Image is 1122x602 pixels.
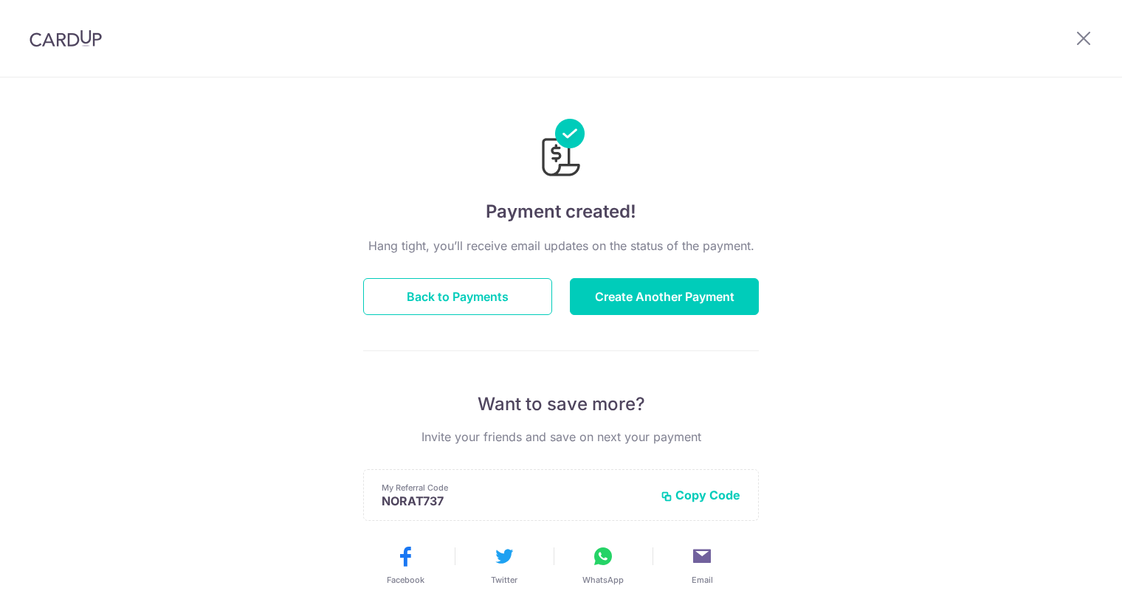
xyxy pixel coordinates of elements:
button: Email [658,544,746,586]
span: WhatsApp [582,574,624,586]
img: CardUp [30,30,102,47]
button: WhatsApp [560,544,647,586]
button: Twitter [461,544,548,586]
span: Twitter [491,574,517,586]
p: Hang tight, you’ll receive email updates on the status of the payment. [363,237,759,255]
button: Create Another Payment [570,278,759,315]
span: Facebook [387,574,424,586]
p: My Referral Code [382,482,649,494]
h4: Payment created! [363,198,759,225]
p: NORAT737 [382,494,649,508]
button: Copy Code [661,488,740,502]
p: Invite your friends and save on next your payment [363,428,759,446]
span: Email [692,574,713,586]
img: Payments [537,119,585,181]
button: Back to Payments [363,278,552,315]
button: Facebook [362,544,449,586]
p: Want to save more? [363,392,759,416]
